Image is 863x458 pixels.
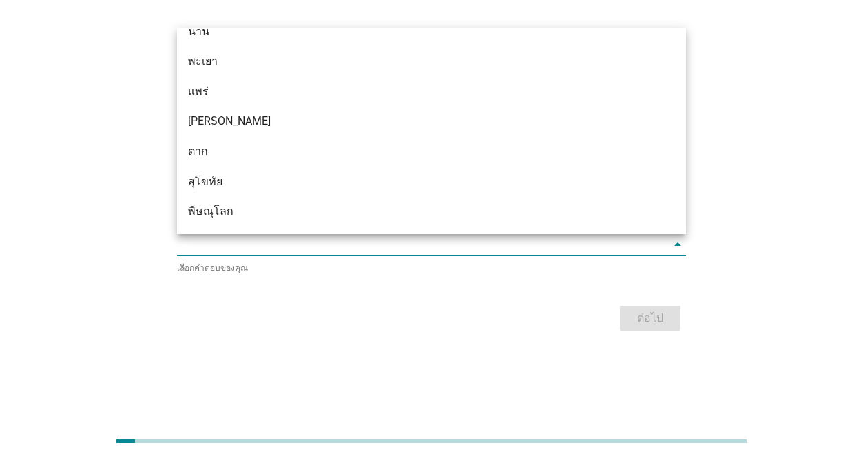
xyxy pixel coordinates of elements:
div: พิจิตร [188,233,634,250]
div: [PERSON_NAME] [188,113,634,129]
div: ตาก [188,143,634,160]
input: รายการนี้เป็นแบบอัตโนมัติ คุณสามารถพิมพ์ลงในรายการนี้ [177,233,667,256]
div: สุโขทัย [188,174,634,190]
i: arrow_drop_down [669,236,686,253]
div: น่าน [188,23,634,40]
div: พะเยา [188,53,634,70]
div: พิษณุโลก [188,203,634,220]
div: แพร่ [188,83,634,100]
div: เลือกคำตอบของคุณ [177,261,686,274]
